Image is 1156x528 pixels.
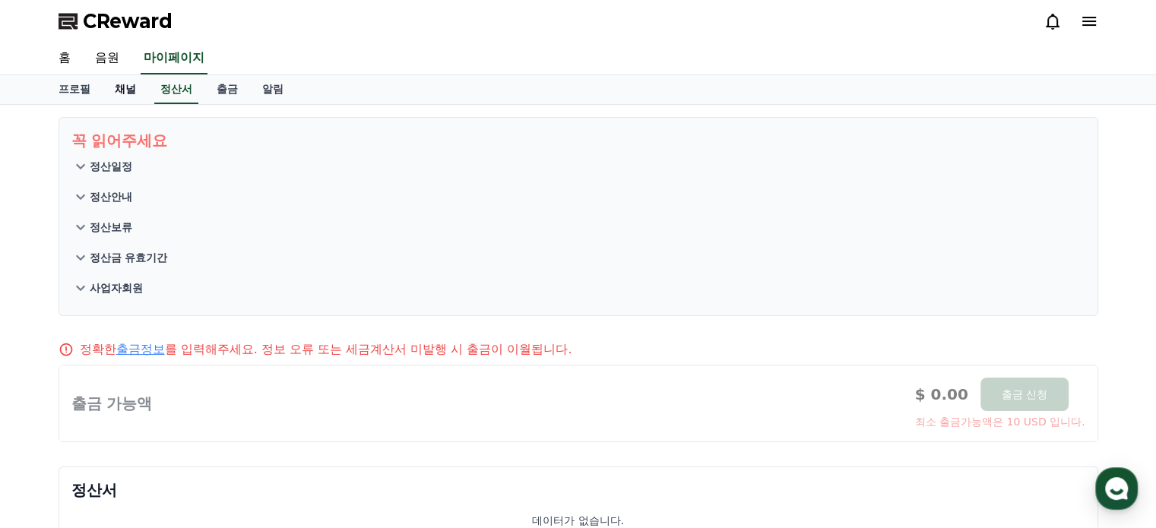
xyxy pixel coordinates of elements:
[71,151,1085,182] button: 정산일정
[154,75,198,104] a: 정산서
[103,75,148,104] a: 채널
[196,402,292,440] a: 설정
[46,75,103,104] a: 프로필
[71,182,1085,212] button: 정산안내
[139,425,157,438] span: 대화
[71,212,1085,242] button: 정산보류
[80,340,572,359] p: 정확한 를 입력해주세요. 정보 오류 또는 세금계산서 미발행 시 출금이 이월됩니다.
[90,280,143,296] p: 사업자회원
[48,425,57,437] span: 홈
[90,159,132,174] p: 정산일정
[90,220,132,235] p: 정산보류
[532,513,624,528] p: 데이터가 없습니다.
[250,75,296,104] a: 알림
[235,425,253,437] span: 설정
[46,43,83,74] a: 홈
[83,43,131,74] a: 음원
[59,9,173,33] a: CReward
[90,189,132,204] p: 정산안내
[71,242,1085,273] button: 정산금 유효기간
[71,130,1085,151] p: 꼭 읽어주세요
[83,9,173,33] span: CReward
[100,402,196,440] a: 대화
[90,250,168,265] p: 정산금 유효기간
[204,75,250,104] a: 출금
[116,342,165,356] a: 출금정보
[5,402,100,440] a: 홈
[71,273,1085,303] button: 사업자회원
[71,479,1085,501] p: 정산서
[141,43,207,74] a: 마이페이지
